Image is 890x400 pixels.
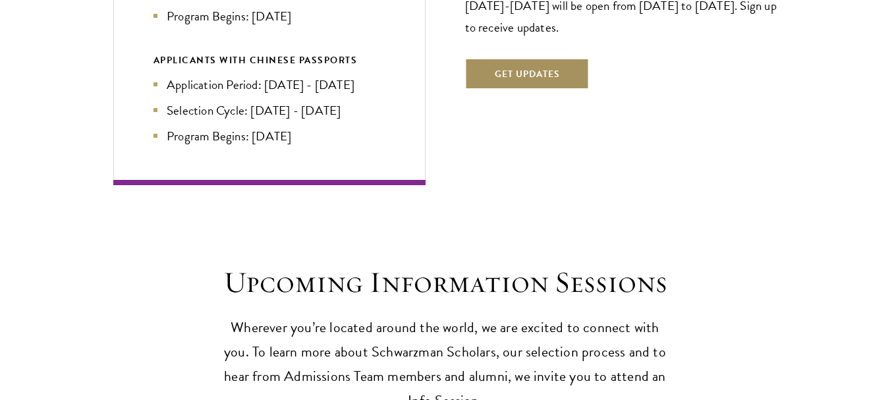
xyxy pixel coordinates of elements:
[153,101,385,120] li: Selection Cycle: [DATE] - [DATE]
[153,127,385,146] li: Program Begins: [DATE]
[153,75,385,94] li: Application Period: [DATE] - [DATE]
[153,52,385,69] div: APPLICANTS WITH CHINESE PASSPORTS
[153,7,385,26] li: Program Begins: [DATE]
[218,264,673,301] h2: Upcoming Information Sessions
[465,58,590,90] button: Get Updates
